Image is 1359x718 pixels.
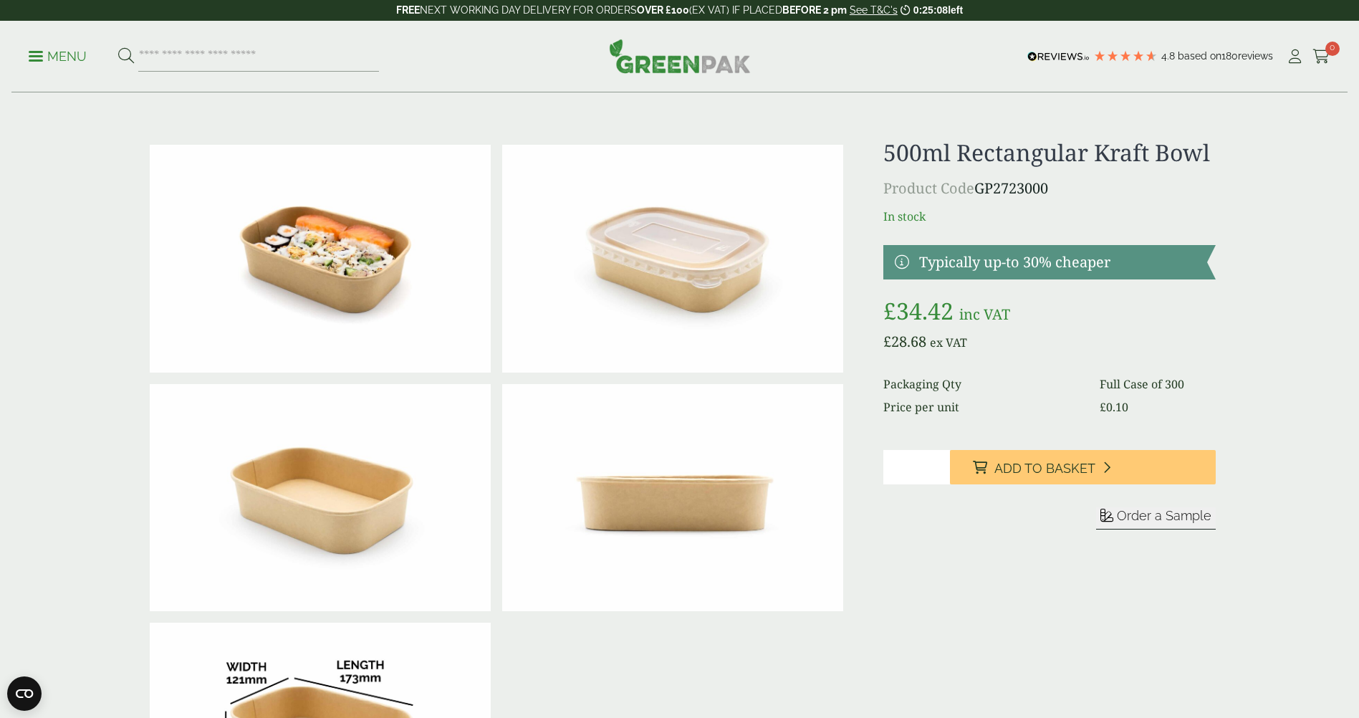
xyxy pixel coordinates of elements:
a: 0 [1312,46,1330,67]
span: Add to Basket [994,461,1095,477]
bdi: 0.10 [1100,399,1128,415]
span: Order a Sample [1117,508,1211,523]
span: 4.8 [1161,50,1178,62]
span: £ [883,332,891,351]
button: Add to Basket [950,450,1216,484]
span: reviews [1238,50,1273,62]
span: left [948,4,963,16]
span: inc VAT [959,305,1010,324]
img: 500ml Rectangular Kraft Bowl With Lid [502,145,843,373]
div: 4.78 Stars [1093,49,1158,62]
img: 500ml Rectangular Kraft Bowl [150,384,491,612]
i: Cart [1312,49,1330,64]
span: Based on [1178,50,1221,62]
i: My Account [1286,49,1304,64]
strong: FREE [396,4,420,16]
img: GreenPak Supplies [609,39,751,73]
dt: Packaging Qty [883,375,1082,393]
bdi: 28.68 [883,332,926,351]
a: Menu [29,48,87,62]
p: In stock [883,208,1215,225]
button: Open CMP widget [7,676,42,711]
span: £ [1100,399,1106,415]
dt: Price per unit [883,398,1082,416]
img: REVIEWS.io [1027,52,1090,62]
p: Menu [29,48,87,65]
dd: Full Case of 300 [1100,375,1215,393]
span: ex VAT [930,335,967,350]
button: Order a Sample [1096,507,1216,530]
span: 0 [1325,42,1340,56]
a: See T&C's [850,4,898,16]
span: 0:25:08 [913,4,948,16]
span: Product Code [883,178,974,198]
strong: BEFORE 2 pm [782,4,847,16]
img: 500ml Rectangular Kraft Bowl With Food Contents [150,145,491,373]
p: GP2723000 [883,178,1215,199]
span: £ [883,295,896,326]
img: 500ml Rectangular Kraft Bowl Alternate [502,384,843,612]
bdi: 34.42 [883,295,954,326]
span: 180 [1221,50,1238,62]
h1: 500ml Rectangular Kraft Bowl [883,139,1215,166]
strong: OVER £100 [637,4,689,16]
